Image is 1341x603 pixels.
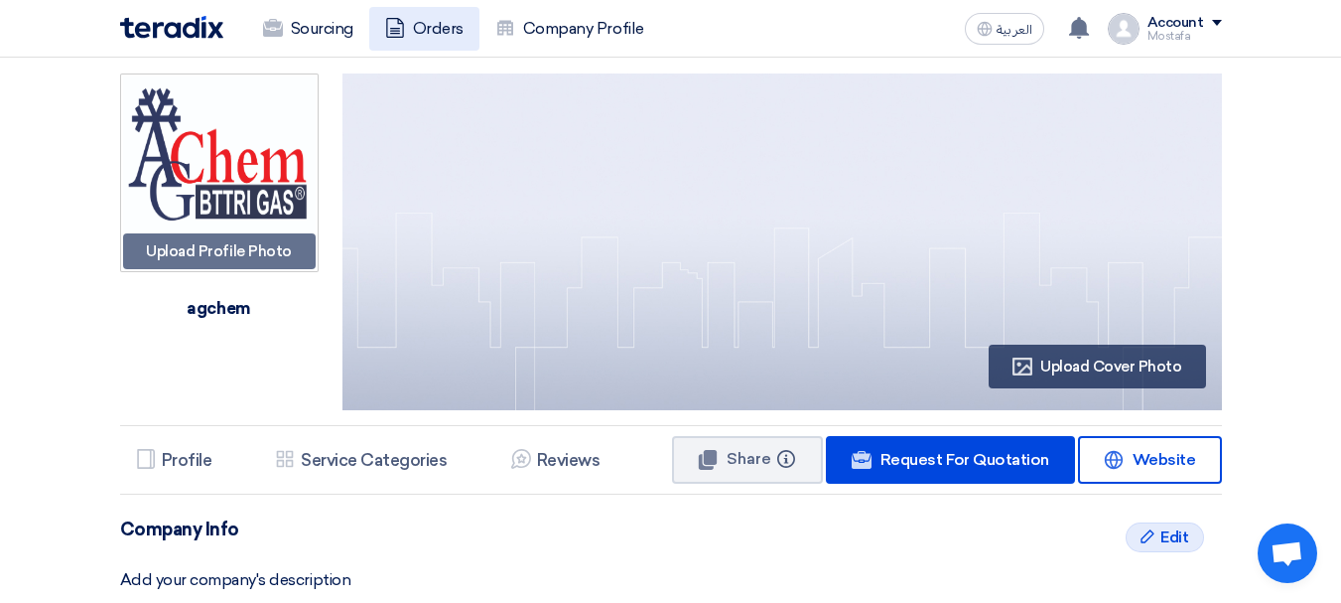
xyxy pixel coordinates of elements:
[1147,31,1222,42] div: Mostafa
[965,13,1044,45] button: العربية
[1147,15,1204,32] div: Account
[342,74,1315,410] img: Cover Test
[120,16,223,39] img: Teradix logo
[880,450,1049,469] span: Request For Quotation
[997,23,1032,37] span: العربية
[301,450,447,470] h5: Service Categories
[1108,13,1140,45] img: profile_test.png
[120,568,1222,592] div: Add your company's description
[1040,358,1181,376] span: Upload Cover Photo
[727,449,771,468] span: Share
[179,286,258,330] div: agchem
[672,436,823,484] button: Share
[162,450,212,470] h5: Profile
[369,7,479,51] a: Orders
[479,7,660,51] a: Company Profile
[537,450,601,470] h5: Reviews
[123,233,316,269] div: Upload Profile Photo
[1160,526,1188,549] span: Edit
[120,519,1222,540] h4: Company Info
[1078,436,1221,484] a: Website
[1258,524,1317,583] div: Open chat
[247,7,369,51] a: Sourcing
[1133,450,1196,469] span: Website
[826,436,1074,484] a: Request For Quotation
